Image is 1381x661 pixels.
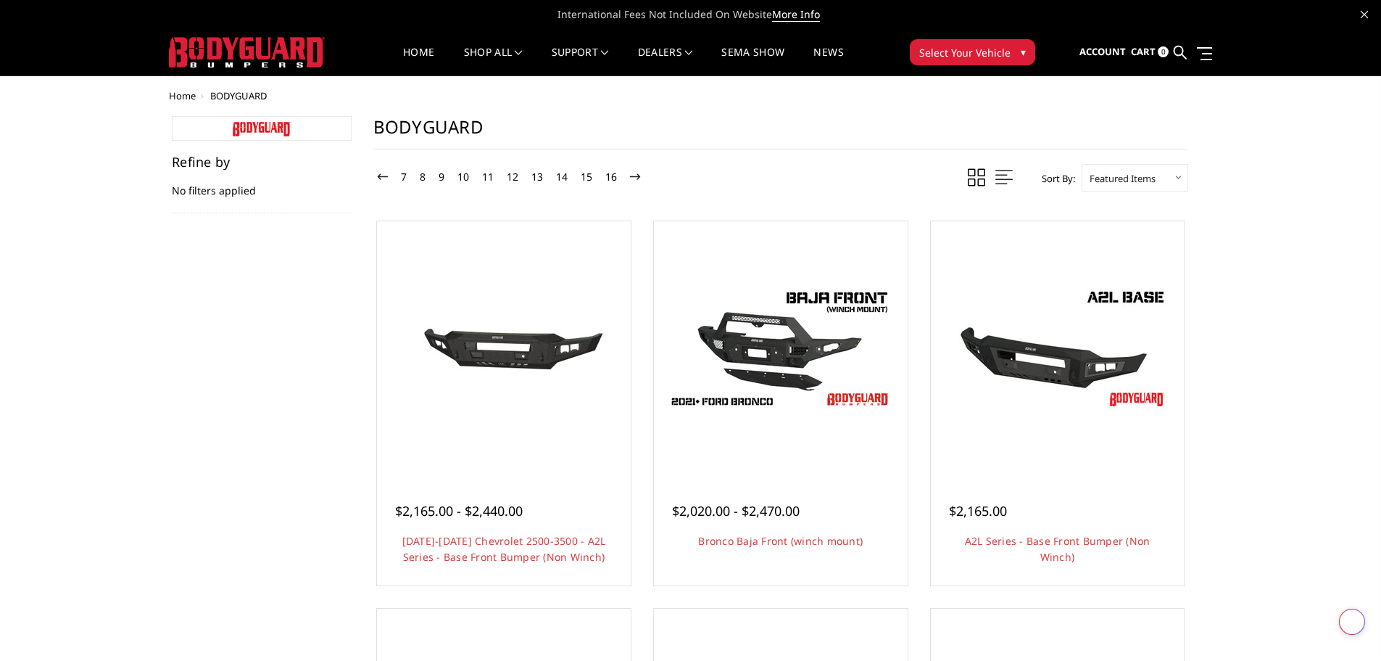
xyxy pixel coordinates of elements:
[416,168,429,186] a: 8
[381,225,627,472] a: 2020-2023 Chevrolet 2500-3500 - A2L Series - Base Front Bumper (Non Winch) 2020 Chevrolet HD - Av...
[169,37,325,67] img: BODYGUARD BUMPERS
[552,47,609,75] a: Support
[172,155,352,168] h5: Refine by
[503,168,522,186] a: 12
[813,47,843,75] a: News
[638,47,693,75] a: Dealers
[965,534,1150,564] a: A2L Series - Base Front Bumper (Non Winch)
[402,534,606,564] a: [DATE]-[DATE] Chevrolet 2500-3500 - A2L Series - Base Front Bumper (Non Winch)
[698,534,863,548] a: Bronco Baja Front (winch mount)
[658,225,904,472] a: Bodyguard Ford Bronco Bronco Baja Front (winch mount)
[949,502,1007,520] span: $2,165.00
[478,168,497,186] a: 11
[721,47,784,75] a: SEMA Show
[1079,45,1126,58] span: Account
[910,39,1035,65] button: Select Your Vehicle
[233,122,291,136] img: bodyguard-logoonly-red_1544544210__99040.original.jpg
[1131,45,1156,58] span: Cart
[454,168,473,186] a: 10
[934,225,1181,472] a: A2L Series - Base Front Bumper (Non Winch) A2L Series - Base Front Bumper (Non Winch)
[1158,46,1169,57] span: 0
[397,168,410,186] a: 7
[772,7,820,22] a: More Info
[1079,33,1126,72] a: Account
[1131,33,1169,72] a: Cart 0
[672,502,800,520] span: $2,020.00 - $2,470.00
[464,47,523,75] a: shop all
[552,168,571,186] a: 14
[602,168,621,186] a: 16
[169,89,196,102] a: Home
[435,168,448,186] a: 9
[172,155,352,213] div: No filters applied
[577,168,596,186] a: 15
[395,502,523,520] span: $2,165.00 - $2,440.00
[1034,168,1075,189] label: Sort By:
[373,116,1188,149] h1: BODYGUARD
[919,45,1011,60] span: Select Your Vehicle
[210,89,267,102] span: BODYGUARD
[528,168,547,186] a: 13
[1021,44,1026,59] span: ▾
[403,47,434,75] a: Home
